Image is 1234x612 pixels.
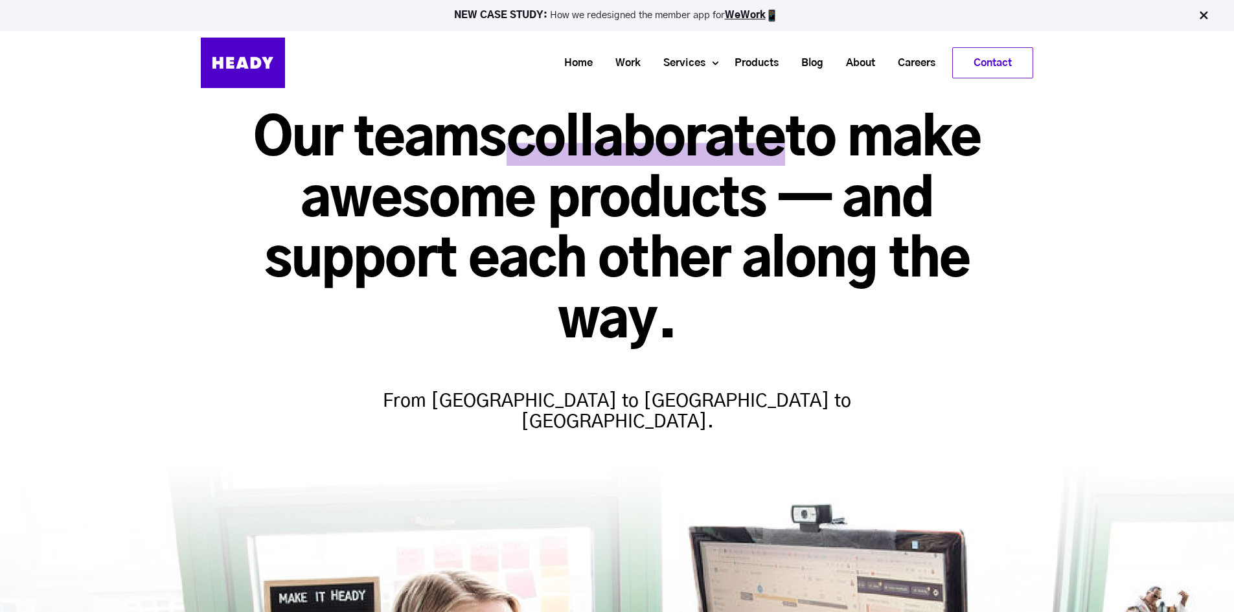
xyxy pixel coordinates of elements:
strong: NEW CASE STUDY: [454,10,550,20]
div: Navigation Menu [298,47,1033,78]
a: WeWork [725,10,766,20]
a: Work [599,51,647,75]
img: Close Bar [1197,9,1210,22]
a: Products [718,51,785,75]
a: Home [548,51,599,75]
p: How we redesigned the member app for [6,9,1228,22]
img: Heady_Logo_Web-01 (1) [201,38,285,88]
span: collaborate [507,114,785,166]
h1: Our teams to make awesome products — and support each other along the way. [201,110,1033,352]
h4: From [GEOGRAPHIC_DATA] to [GEOGRAPHIC_DATA] to [GEOGRAPHIC_DATA]. [365,365,870,433]
img: app emoji [766,9,779,22]
a: Services [647,51,712,75]
a: Blog [785,51,830,75]
a: Careers [882,51,942,75]
a: Contact [953,48,1033,78]
a: About [830,51,882,75]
